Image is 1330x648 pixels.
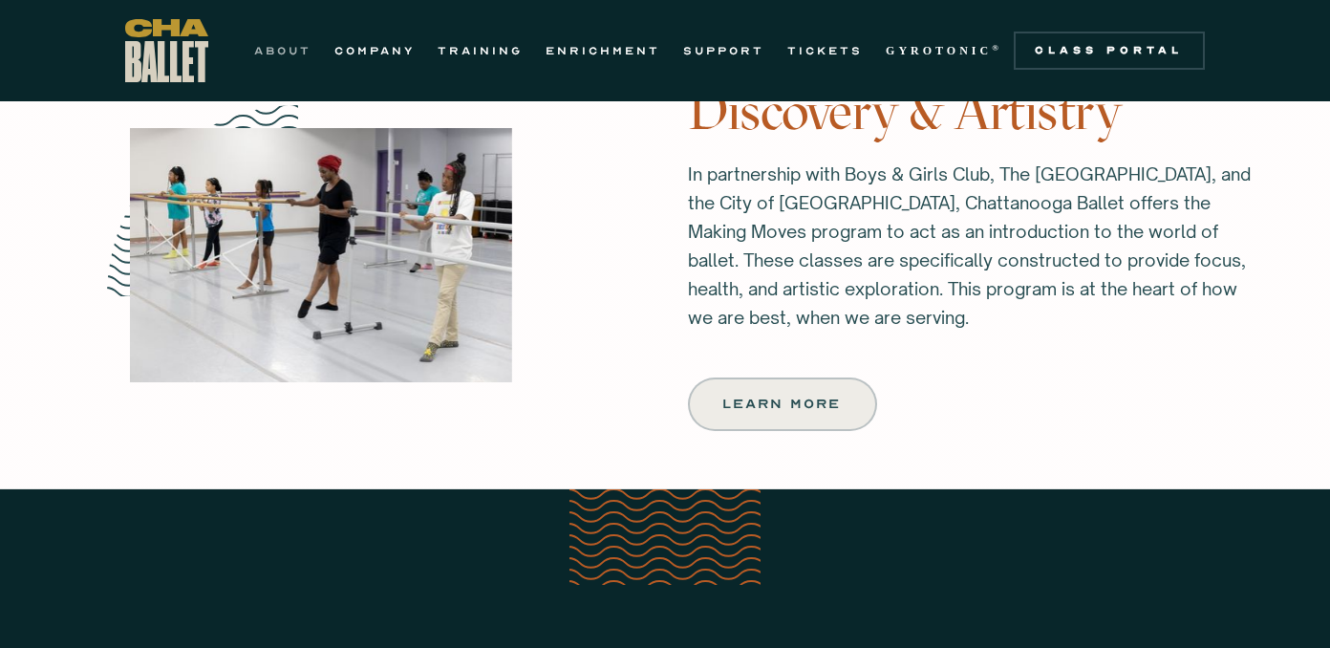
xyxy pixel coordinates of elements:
[787,39,863,62] a: TICKETS
[683,39,764,62] a: SUPPORT
[1025,43,1193,58] div: Class Portal
[992,43,1002,53] sup: ®
[254,39,311,62] a: ABOUT
[886,44,992,57] strong: GYROTONIC
[1014,32,1205,70] a: Class Portal
[125,19,208,82] a: home
[688,378,877,431] a: Learn more
[546,39,660,62] a: ENRICHMENT
[334,39,415,62] a: COMPANY
[688,83,1330,140] h4: Discovery & Artistry
[688,160,1261,332] p: In partnership with Boys & Girls Club, The [GEOGRAPHIC_DATA], and the City of [GEOGRAPHIC_DATA], ...
[438,39,523,62] a: TRAINING
[724,393,841,416] div: Learn more
[886,39,1002,62] a: GYROTONIC®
